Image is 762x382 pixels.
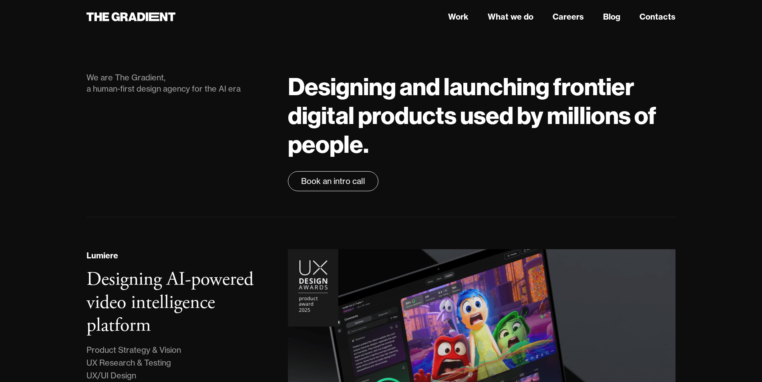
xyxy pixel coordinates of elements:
a: Contacts [639,11,676,23]
a: Book an intro call [288,171,378,191]
div: Product Strategy & Vision UX Research & Testing UX/UI Design [86,344,181,382]
a: Work [448,11,468,23]
div: Lumiere [86,250,118,262]
a: Blog [603,11,620,23]
a: Careers [553,11,584,23]
h3: Designing AI-powered video intelligence platform [86,267,253,338]
a: What we do [488,11,533,23]
h1: Designing and launching frontier digital products used by millions of people. [288,72,676,158]
div: We are The Gradient, a human-first design agency for the AI era [86,72,272,94]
